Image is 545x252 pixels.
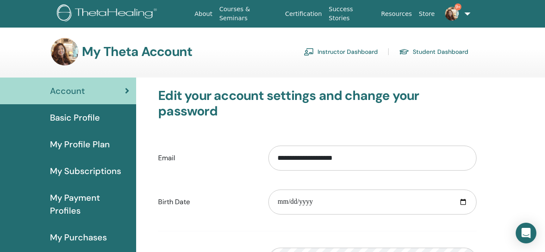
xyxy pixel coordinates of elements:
span: Account [50,84,85,97]
a: Certification [282,6,325,22]
img: default.jpg [51,38,78,65]
label: Email [152,150,262,166]
h3: Edit your account settings and change your password [158,88,476,119]
img: graduation-cap.svg [399,48,409,56]
img: logo.png [57,4,160,24]
span: 9+ [455,3,461,10]
a: About [191,6,216,22]
span: My Purchases [50,231,107,244]
span: Basic Profile [50,111,100,124]
a: Resources [378,6,416,22]
a: Courses & Seminars [216,1,282,26]
span: My Payment Profiles [50,191,129,217]
div: Open Intercom Messenger [516,223,536,243]
img: chalkboard-teacher.svg [304,48,314,56]
a: Success Stories [325,1,377,26]
span: My Subscriptions [50,165,121,177]
label: Birth Date [152,194,262,210]
span: My Profile Plan [50,138,110,151]
img: default.jpg [445,7,459,21]
h3: My Theta Account [82,44,192,59]
a: Instructor Dashboard [304,45,378,59]
a: Student Dashboard [399,45,468,59]
a: Store [415,6,438,22]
